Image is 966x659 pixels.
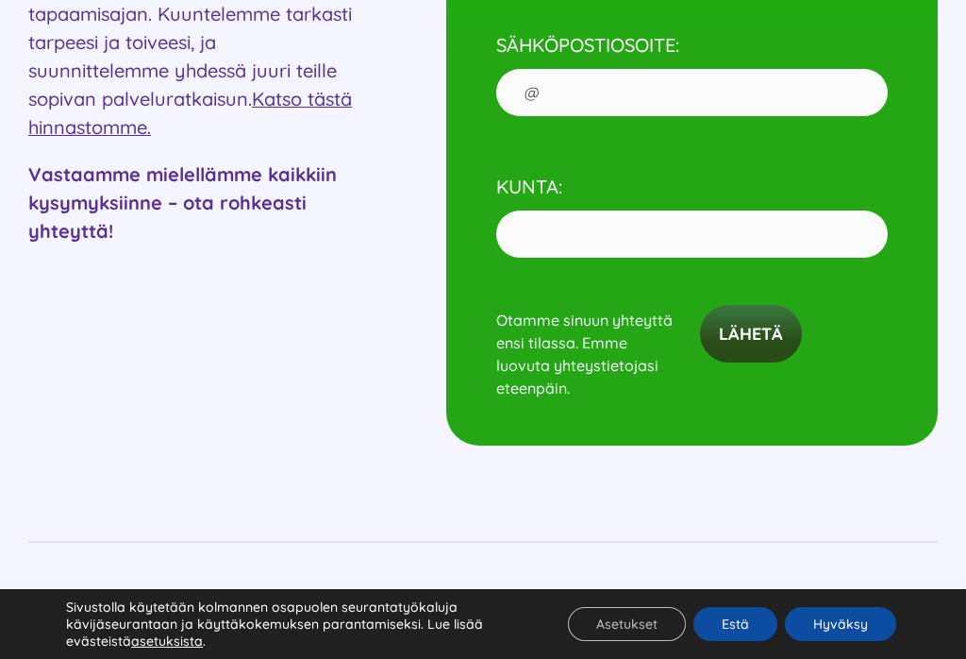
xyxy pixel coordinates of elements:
[785,607,896,641] button: Hyväksy
[568,607,686,641] button: Asetukset
[496,33,888,102] label: SÄHKÖPOSTIOSOITE:
[496,286,684,399] p: Otamme sinuun yhteyttä ensi tilassa. Emme luovuta yhteystietojasi eteenpäin.
[131,633,203,650] button: asetuksista
[28,87,352,139] a: Katso tästä hinnastomme.
[496,175,888,244] label: KUNTA:
[66,599,535,650] p: Sivustolla käytetään kolmannen osapuolen seurantatyökaluja kävijäseurantaan ja käyttäkokemuksen p...
[693,607,777,641] button: Estä
[496,69,888,116] input: SÄHKÖPOSTIOSOITE:
[700,305,802,363] input: Lähetä
[496,211,888,258] input: KUNTA:
[28,162,337,243] span: Vastaamme mielellämme kaikkiin kysymyksiinne – ota rohkeasti yhteyttä!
